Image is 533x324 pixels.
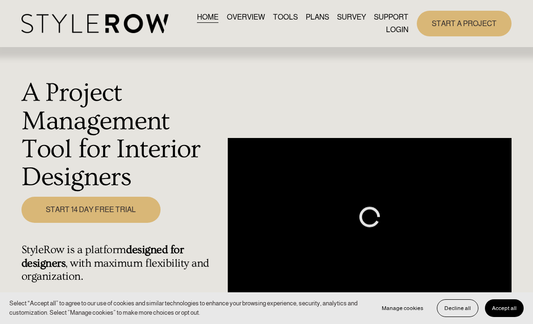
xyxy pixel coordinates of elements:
span: Accept all [492,305,517,311]
a: START A PROJECT [417,11,512,36]
img: StyleRow [21,14,168,33]
button: Decline all [437,299,478,317]
a: PLANS [306,11,329,23]
span: SUPPORT [374,12,408,23]
button: Accept all [485,299,524,317]
p: Select “Accept all” to agree to our use of cookies and similar technologies to enhance your brows... [9,299,365,317]
a: OVERVIEW [227,11,265,23]
a: START 14 DAY FREE TRIAL [21,197,161,223]
span: Manage cookies [382,305,423,311]
a: folder dropdown [374,11,408,23]
h1: A Project Management Tool for Interior Designers [21,79,223,191]
strong: designed for designers [21,243,186,269]
a: TOOLS [273,11,298,23]
a: SURVEY [337,11,366,23]
a: LOGIN [386,24,408,36]
button: Manage cookies [375,299,430,317]
h4: StyleRow is a platform , with maximum flexibility and organization. [21,243,223,283]
span: Decline all [444,305,471,311]
a: HOME [197,11,218,23]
